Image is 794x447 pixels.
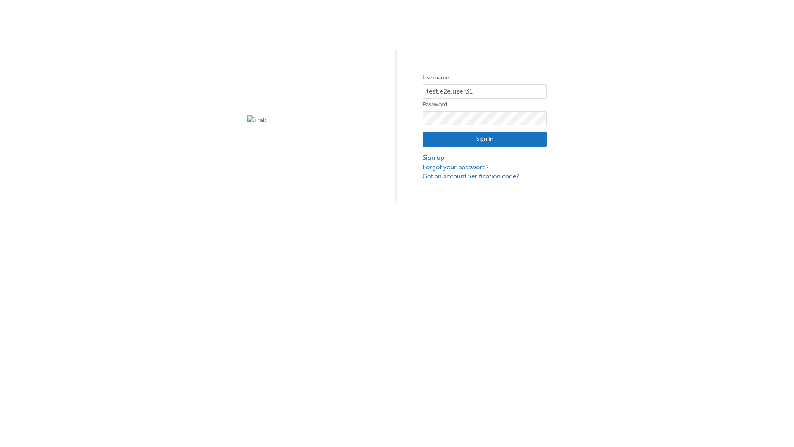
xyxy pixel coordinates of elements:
[247,115,371,125] img: Trak
[423,172,547,181] a: Got an account verification code?
[423,153,547,163] a: Sign up
[423,132,547,147] button: Sign In
[423,163,547,172] a: Forgot your password?
[423,100,547,110] label: Password
[423,84,547,99] input: Username
[423,73,547,83] label: Username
